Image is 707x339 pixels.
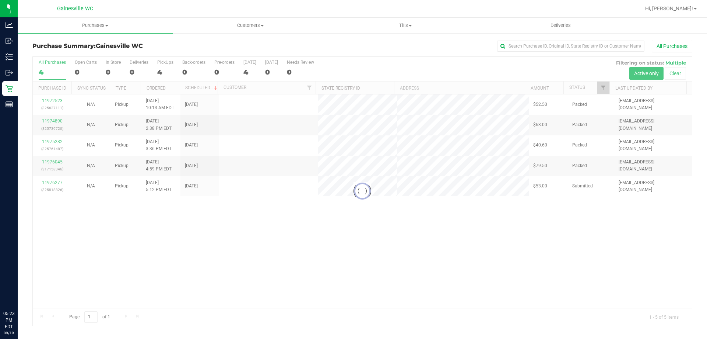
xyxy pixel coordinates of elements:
h3: Purchase Summary: [32,43,252,49]
a: Purchases [18,18,173,33]
input: Search Purchase ID, Original ID, State Registry ID or Customer Name... [497,41,644,52]
span: Customers [173,22,327,29]
inline-svg: Inventory [6,53,13,60]
p: 05:23 PM EDT [3,310,14,330]
inline-svg: Reports [6,101,13,108]
a: Customers [173,18,328,33]
span: Gainesville WC [57,6,93,12]
iframe: Resource center [7,280,29,302]
inline-svg: Inbound [6,37,13,45]
span: Hi, [PERSON_NAME]! [645,6,693,11]
inline-svg: Analytics [6,21,13,29]
span: Tills [328,22,482,29]
inline-svg: Outbound [6,69,13,76]
a: Tills [328,18,483,33]
span: Purchases [18,22,173,29]
span: Gainesville WC [96,42,143,49]
inline-svg: Retail [6,85,13,92]
a: Deliveries [483,18,638,33]
span: Deliveries [541,22,581,29]
p: 09/19 [3,330,14,336]
button: All Purchases [652,40,692,52]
